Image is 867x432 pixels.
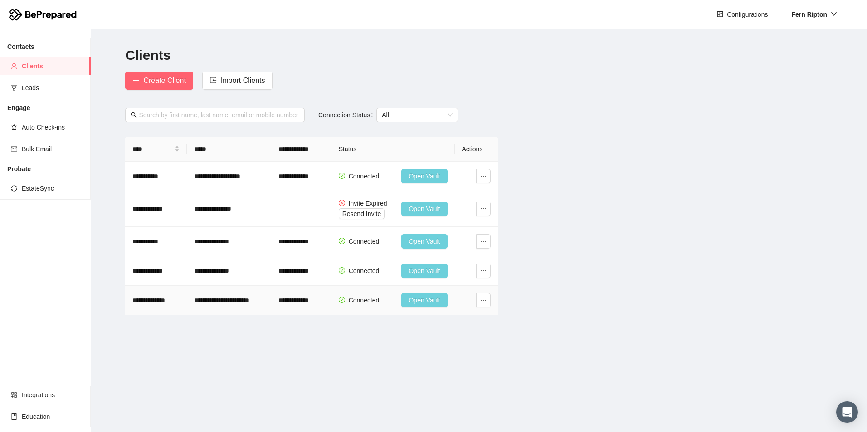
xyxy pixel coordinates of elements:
span: user [11,63,17,69]
span: Education [22,408,83,426]
span: import [209,77,217,85]
button: ellipsis [476,234,491,249]
th: Actions [455,137,498,162]
span: alert [11,124,17,130]
th: Name [125,137,187,162]
label: Connection Status [318,108,376,122]
span: EstateSync [22,179,83,197]
span: control [717,11,723,18]
span: down [831,11,837,17]
button: Resend Invite [339,208,385,219]
strong: Fern Ripton [791,11,827,18]
span: Integrations [22,386,83,404]
span: Open Vault [409,266,440,276]
span: Open Vault [409,204,440,214]
button: Open Vault [401,234,447,249]
span: check-circle [339,297,345,303]
span: Connected [349,173,380,180]
span: Bulk Email [22,140,83,158]
span: ellipsis [477,297,490,304]
strong: Contacts [7,43,34,50]
span: Open Vault [409,295,440,305]
span: book [11,413,17,420]
span: Resend Invite [342,209,381,219]
button: plusCreate Client [125,72,193,90]
span: check-circle [339,267,345,274]
button: Fern Ripton [784,7,844,22]
span: Create Client [143,75,185,86]
button: ellipsis [476,293,491,307]
span: ellipsis [477,205,490,212]
span: Clients [22,57,83,75]
strong: Engage [7,104,30,111]
span: Connected [349,297,380,304]
button: controlConfigurations [710,7,775,22]
button: Open Vault [401,264,447,278]
span: plus [132,77,140,85]
span: search [131,112,137,118]
th: Status [331,137,395,162]
button: ellipsis [476,264,491,278]
input: Search by first name, last name, email or mobile number [139,110,299,120]
button: ellipsis [476,169,491,183]
span: funnel-plot [11,85,17,91]
span: sync [11,185,17,192]
button: Open Vault [401,293,447,307]
span: Import Clients [220,75,265,86]
span: check-circle [339,173,345,179]
strong: Probate [7,165,31,173]
button: ellipsis [476,202,491,216]
span: appstore-add [11,392,17,398]
h2: Clients [125,46,832,65]
span: ellipsis [477,267,490,274]
span: Connected [349,267,380,274]
span: Auto Check-ins [22,118,83,136]
span: ellipsis [477,173,490,180]
span: Leads [22,79,83,97]
span: Invite Expired [349,200,387,207]
span: Open Vault [409,171,440,181]
span: Configurations [727,10,768,19]
button: Open Vault [401,202,447,216]
span: All [382,108,453,122]
span: check-circle [339,238,345,244]
span: Open Vault [409,236,440,246]
button: Open Vault [401,169,447,183]
div: Open Intercom Messenger [836,401,858,423]
span: close-circle [339,200,345,206]
span: ellipsis [477,238,490,245]
span: Connected [349,238,380,245]
button: importImport Clients [202,72,273,90]
span: mail [11,146,17,152]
